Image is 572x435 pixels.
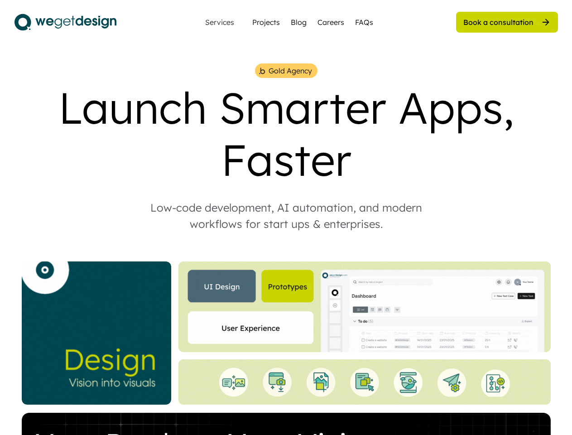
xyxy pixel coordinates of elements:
a: Projects [252,17,280,28]
div: Gold Agency [269,65,312,76]
img: logo.svg [14,11,116,34]
a: Blog [291,17,307,28]
a: FAQs [355,17,373,28]
div: Launch Smarter Apps, Faster [14,82,558,186]
div: Book a consultation [463,17,534,27]
img: Bottom%20Landing%20%281%29.gif [178,359,551,405]
div: Services [202,19,238,26]
img: _Website%20Square%20V2%20%282%29.gif [22,261,171,405]
a: Careers [317,17,344,28]
div: Low-code development, AI automation, and modern workflows for start ups & enterprises. [132,199,440,232]
img: Website%20Landing%20%284%29.gif [178,261,551,352]
img: bubble%201.png [258,67,266,75]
